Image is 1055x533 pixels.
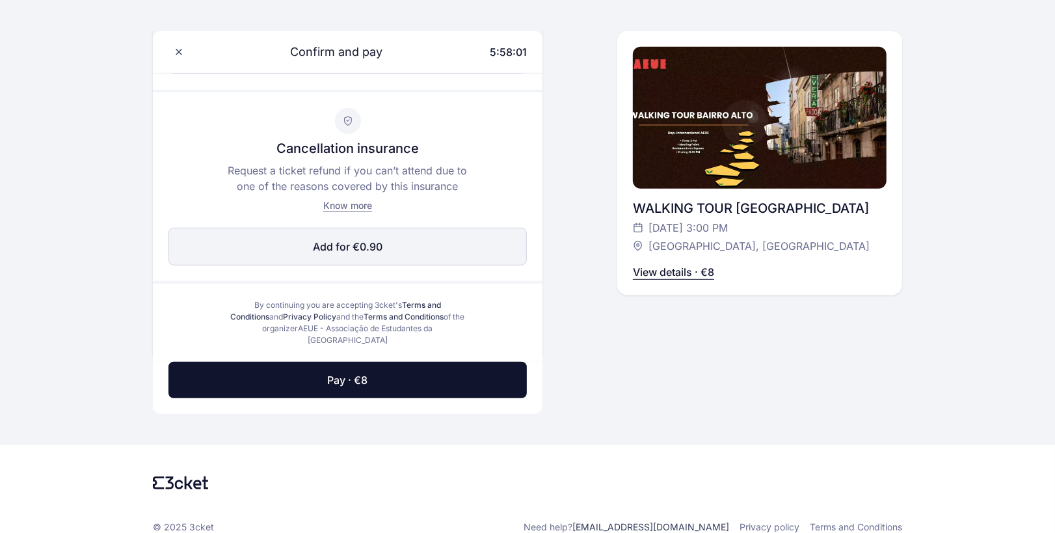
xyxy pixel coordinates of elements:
[323,200,372,211] span: Know more
[572,521,729,532] a: [EMAIL_ADDRESS][DOMAIN_NAME]
[223,163,473,194] p: Request a ticket refund if you can’t attend due to one of the reasons covered by this insurance
[226,299,470,346] div: By continuing you are accepting 3cket's and and the of the organizer
[328,372,368,388] span: Pay · €8
[364,312,444,321] a: Terms and Conditions
[313,239,382,254] span: Add for €0.90
[633,264,714,280] p: View details · €8
[648,238,870,254] span: [GEOGRAPHIC_DATA], [GEOGRAPHIC_DATA]
[284,312,337,321] a: Privacy Policy
[490,46,527,59] span: 5:58:01
[275,43,383,61] span: Confirm and pay
[633,199,887,217] div: WALKING TOUR [GEOGRAPHIC_DATA]
[168,362,527,398] button: Pay · €8
[648,220,728,236] span: [DATE] 3:00 PM
[276,139,419,157] p: Cancellation insurance
[168,228,527,266] button: Add for €0.90
[299,323,433,345] span: AEUE - Associação de Estudantes da [GEOGRAPHIC_DATA]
